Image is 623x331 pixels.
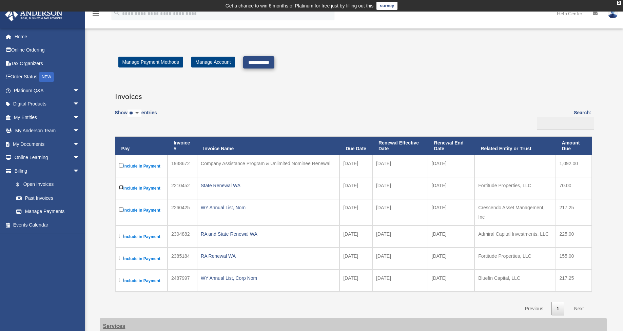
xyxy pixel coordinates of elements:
a: menu [92,12,100,18]
input: Include in Payment [119,278,123,282]
span: arrow_drop_down [73,124,86,138]
label: Include in Payment [119,184,164,192]
a: My Anderson Teamarrow_drop_down [5,124,90,138]
a: Events Calendar [5,218,90,232]
th: Invoice #: activate to sort column ascending [168,137,197,155]
td: [DATE] [339,270,372,292]
td: 217.25 [556,199,592,226]
div: WY Annual List, Nom [201,203,336,212]
input: Include in Payment [119,185,123,190]
td: 2385184 [168,248,197,270]
input: Include in Payment [119,256,123,260]
label: Include in Payment [119,254,164,263]
i: menu [92,9,100,18]
th: Amount Due: activate to sort column ascending [556,137,592,155]
a: survey [376,2,397,10]
select: Showentries [128,110,141,117]
td: 70.00 [556,177,592,199]
a: Home [5,30,90,43]
td: [DATE] [339,155,372,177]
td: [DATE] [339,199,372,226]
td: Fortitude Properties, LLC [474,177,556,199]
span: arrow_drop_down [73,137,86,151]
a: Previous [520,302,548,316]
div: RA and State Renewal WA [201,229,336,239]
div: Company Assistance Program & Unlimited Nominee Renewal [201,159,336,168]
img: Anderson Advisors Platinum Portal [3,8,64,21]
a: Online Ordering [5,43,90,57]
td: 2304882 [168,226,197,248]
th: Invoice Name: activate to sort column ascending [197,137,339,155]
td: 155.00 [556,248,592,270]
label: Include in Payment [119,276,164,285]
a: Manage Payment Methods [118,57,183,67]
span: $ [20,180,23,189]
a: Online Learningarrow_drop_down [5,151,90,164]
td: [DATE] [428,270,475,292]
td: [DATE] [372,226,428,248]
td: [DATE] [339,248,372,270]
td: [DATE] [428,155,475,177]
a: Digital Productsarrow_drop_down [5,97,90,111]
span: arrow_drop_down [73,164,86,178]
a: Manage Account [191,57,235,67]
th: Renewal Effective Date: activate to sort column ascending [372,137,428,155]
td: [DATE] [428,226,475,248]
a: My Documentsarrow_drop_down [5,137,90,151]
a: My Entitiesarrow_drop_down [5,111,90,124]
td: [DATE] [372,270,428,292]
td: Crescendo Asset Management, Inc [474,199,556,226]
div: RA Renewal WA [201,251,336,261]
th: Related Entity or Trust: activate to sort column ascending [474,137,556,155]
td: [DATE] [428,177,475,199]
td: 225.00 [556,226,592,248]
a: Manage Payments [9,205,86,218]
label: Include in Payment [119,206,164,214]
div: NEW [39,72,54,82]
td: 2260425 [168,199,197,226]
a: $Open Invoices [9,178,83,192]
a: Past Invoices [9,191,86,205]
input: Search: [537,117,594,130]
span: arrow_drop_down [73,84,86,98]
td: 1938672 [168,155,197,177]
div: close [617,1,621,5]
input: Include in Payment [119,207,123,212]
td: Admiral Capital Investments, LLC [474,226,556,248]
input: Include in Payment [119,163,123,168]
a: Billingarrow_drop_down [5,164,86,178]
td: [DATE] [428,199,475,226]
div: State Renewal WA [201,181,336,190]
td: [DATE] [372,155,428,177]
span: arrow_drop_down [73,97,86,111]
td: [DATE] [372,248,428,270]
td: [DATE] [339,177,372,199]
td: Bluefin Capital, LLC [474,270,556,292]
div: WY Annual List, Corp Nom [201,273,336,283]
i: search [113,9,121,17]
td: [DATE] [372,177,428,199]
td: 217.25 [556,270,592,292]
td: 2210452 [168,177,197,199]
label: Show entries [115,109,157,124]
span: arrow_drop_down [73,151,86,165]
strong: Services [103,323,125,329]
span: arrow_drop_down [73,111,86,124]
label: Include in Payment [119,162,164,170]
div: Get a chance to win 6 months of Platinum for free just by filling out this [226,2,374,10]
label: Include in Payment [119,232,164,241]
a: Platinum Q&Aarrow_drop_down [5,84,90,97]
label: Search: [535,109,591,130]
a: Order StatusNEW [5,70,90,84]
td: [DATE] [339,226,372,248]
th: Pay: activate to sort column descending [115,137,168,155]
td: Fortitude Properties, LLC [474,248,556,270]
td: 1,092.00 [556,155,592,177]
h3: Invoices [115,85,591,102]
th: Due Date: activate to sort column ascending [339,137,372,155]
a: Tax Organizers [5,57,90,70]
img: User Pic [608,8,618,18]
a: 1 [551,302,564,316]
td: 2487997 [168,270,197,292]
td: [DATE] [372,199,428,226]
